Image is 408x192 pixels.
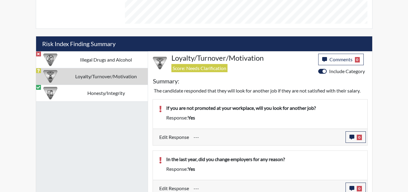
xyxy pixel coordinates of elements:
[188,115,195,120] span: yes
[346,131,366,143] button: 0
[162,114,366,121] div: Response:
[65,68,148,85] td: Loyalty/Turnover/Motivation
[162,165,366,173] div: Response:
[153,77,179,85] h5: Summary:
[357,135,362,140] span: 0
[154,87,366,94] p: The candidate responded that they will look for another job if they are not satisfied with their ...
[43,69,57,83] img: CATEGORY%20ICON-17.40ef8247.png
[65,85,148,101] td: Honesty/Integrity
[189,131,346,143] div: Update the test taker's response, the change might impact the score
[43,53,57,67] img: CATEGORY%20ICON-12.0f6f1024.png
[329,68,365,75] label: Include Category
[153,56,167,70] img: CATEGORY%20ICON-17.40ef8247.png
[171,64,228,72] span: Score: Needs Clarification
[166,156,361,163] p: In the last year, did you change employers for any reason?
[188,166,195,172] span: yes
[171,54,314,62] h4: Loyalty/Turnover/Motivation
[166,104,361,112] p: If you are not promoted at your workplace, will you look for another job?
[36,36,372,51] h5: Risk Index Finding Summary
[355,57,360,62] span: 0
[65,51,148,68] td: Illegal Drugs and Alcohol
[357,186,362,191] span: 0
[329,56,352,62] span: Comments
[43,86,57,100] img: CATEGORY%20ICON-11.a5f294f4.png
[159,131,189,143] label: Edit Response
[318,54,364,65] button: Comments0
